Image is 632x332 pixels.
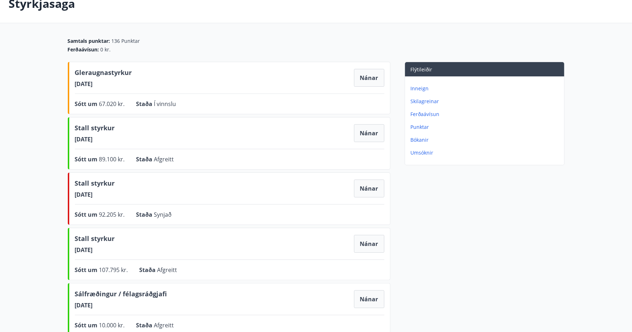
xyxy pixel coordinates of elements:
[136,155,154,163] span: Staða
[411,124,561,131] p: Punktar
[354,69,384,87] button: Nánar
[154,211,172,218] span: Synjað
[140,266,157,274] span: Staða
[154,100,176,108] span: Í vinnslu
[75,289,167,301] span: Sálfræðingur / félagsráðgjafi
[354,235,384,253] button: Nánar
[136,211,154,218] span: Staða
[354,290,384,308] button: Nánar
[411,149,561,156] p: Umsóknir
[75,321,99,329] span: Sótt um
[136,100,154,108] span: Staða
[411,111,561,118] p: Ferðaávísun
[75,211,99,218] span: Sótt um
[68,37,110,45] span: Samtals punktar :
[68,46,99,53] span: Ferðaávísun :
[354,124,384,142] button: Nánar
[75,246,115,254] span: [DATE]
[99,321,125,329] span: 10.000 kr.
[75,68,132,80] span: Gleraugnastyrkur
[99,155,125,163] span: 89.100 kr.
[112,37,140,45] span: 136 Punktar
[411,136,561,144] p: Bókanir
[75,234,115,246] span: Stall styrkur
[101,46,111,53] span: 0 kr.
[136,321,154,329] span: Staða
[154,321,174,329] span: Afgreitt
[75,191,115,198] span: [DATE]
[354,180,384,197] button: Nánar
[154,155,174,163] span: Afgreitt
[75,155,99,163] span: Sótt um
[75,123,115,135] span: Stall styrkur
[75,100,99,108] span: Sótt um
[75,80,132,88] span: [DATE]
[411,66,433,73] span: Flýtileiðir
[157,266,177,274] span: Afgreitt
[75,135,115,143] span: [DATE]
[99,211,125,218] span: 92.205 kr.
[411,85,561,92] p: Inneign
[99,266,128,274] span: 107.795 kr.
[75,301,167,309] span: [DATE]
[75,266,99,274] span: Sótt um
[99,100,125,108] span: 67.020 kr.
[411,98,561,105] p: Skilagreinar
[75,178,115,191] span: Stall styrkur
